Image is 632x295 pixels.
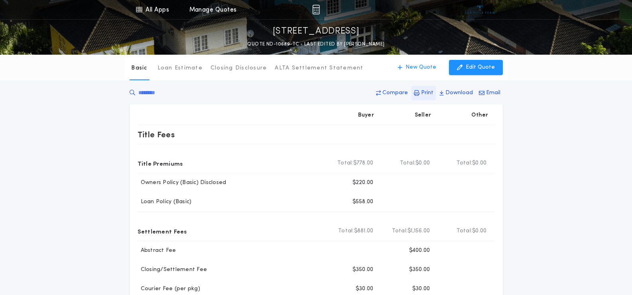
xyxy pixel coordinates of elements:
[358,111,374,119] p: Buyer
[415,159,430,167] span: $0.00
[211,64,267,72] p: Closing Disclosure
[275,64,363,72] p: ALTA Settlement Statement
[486,89,500,97] p: Email
[138,198,192,206] p: Loan Policy (Basic)
[409,247,430,255] p: $400.00
[392,227,408,235] b: Total:
[449,60,503,75] button: Edit Quote
[374,86,410,100] button: Compare
[352,198,374,206] p: $558.00
[338,227,354,235] b: Total:
[472,159,486,167] span: $0.00
[352,266,374,274] p: $350.00
[445,89,473,97] p: Download
[400,159,416,167] b: Total:
[138,225,187,238] p: Settlement Fees
[457,159,473,167] b: Total:
[465,6,495,14] img: vs-icon
[412,285,430,293] p: $30.00
[352,179,374,187] p: $220.00
[471,111,488,119] p: Other
[466,63,495,71] p: Edit Quote
[382,89,408,97] p: Compare
[476,86,503,100] button: Email
[337,159,353,167] b: Total:
[415,111,431,119] p: Seller
[354,227,374,235] span: $881.00
[138,157,183,170] p: Title Premiums
[457,227,473,235] b: Total:
[437,86,475,100] button: Download
[421,89,433,97] p: Print
[131,64,147,72] p: Basic
[356,285,374,293] p: $30.00
[409,266,430,274] p: $350.00
[138,285,200,293] p: Courier Fee (per pkg)
[353,159,374,167] span: $778.00
[408,227,430,235] span: $1,156.00
[158,64,203,72] p: Loan Estimate
[406,63,436,71] p: New Quote
[390,60,444,75] button: New Quote
[138,128,175,141] p: Title Fees
[138,179,226,187] p: Owners Policy (Basic) Disclosed
[247,40,384,48] p: QUOTE ND-10689-TC - LAST EDITED BY [PERSON_NAME]
[312,5,320,14] img: img
[411,86,436,100] button: Print
[273,25,360,38] p: [STREET_ADDRESS]
[138,266,207,274] p: Closing/Settlement Fee
[138,247,176,255] p: Abstract Fee
[472,227,486,235] span: $0.00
